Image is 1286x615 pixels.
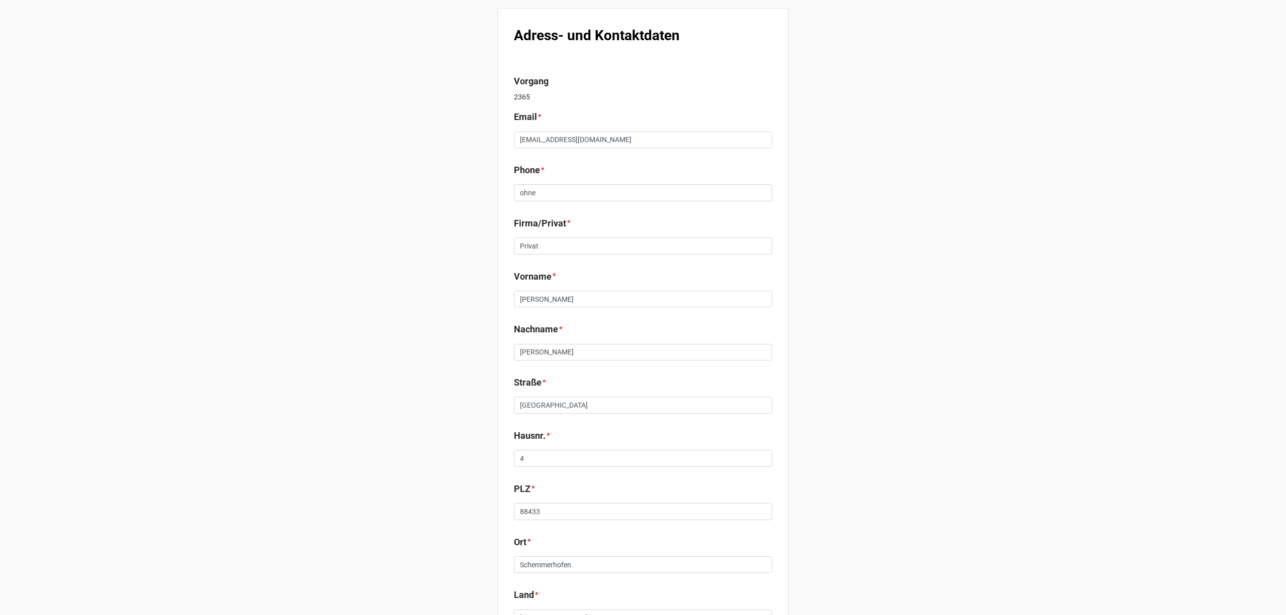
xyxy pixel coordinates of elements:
b: Vorgang [514,76,549,86]
label: Ort [514,535,526,549]
label: Land [514,588,534,602]
label: Firma/Privat [514,216,566,230]
label: PLZ [514,482,530,496]
label: Straße [514,376,542,390]
label: Email [514,110,537,124]
b: Adress- und Kontaktdaten [514,27,680,44]
label: Phone [514,163,540,177]
label: Vorname [514,270,552,284]
label: Nachname [514,322,558,336]
label: Hausnr. [514,429,546,443]
p: 2365 [514,92,772,102]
